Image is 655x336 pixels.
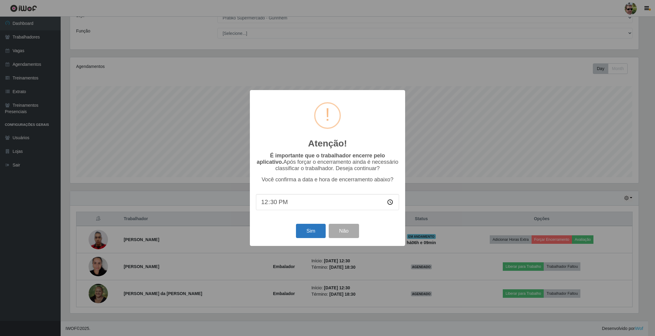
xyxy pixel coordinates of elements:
h2: Atenção! [308,138,347,149]
b: É importante que o trabalhador encerre pelo aplicativo. [257,153,385,165]
button: Sim [296,224,325,238]
p: Após forçar o encerramento ainda é necessário classificar o trabalhador. Deseja continuar? [256,153,399,172]
p: Você confirma a data e hora de encerramento abaixo? [256,176,399,183]
button: Não [329,224,359,238]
